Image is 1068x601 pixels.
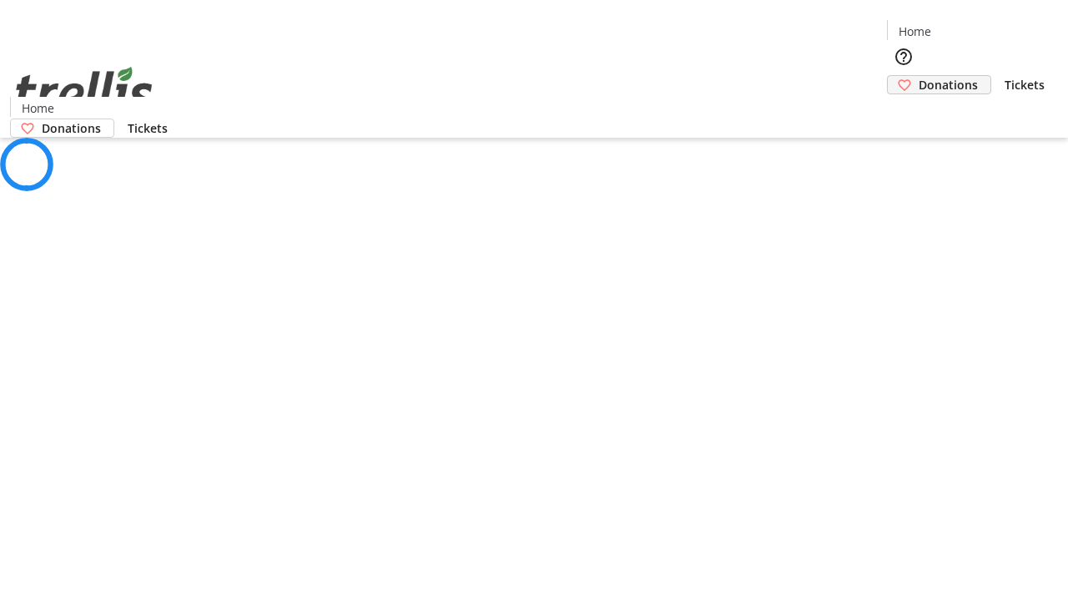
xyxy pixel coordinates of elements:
[1005,76,1045,93] span: Tickets
[899,23,931,40] span: Home
[991,76,1058,93] a: Tickets
[128,119,168,137] span: Tickets
[22,99,54,117] span: Home
[10,119,114,138] a: Donations
[11,99,64,117] a: Home
[10,48,159,132] img: Orient E2E Organization FzGrlmkBDC's Logo
[888,23,941,40] a: Home
[887,40,920,73] button: Help
[919,76,978,93] span: Donations
[887,75,991,94] a: Donations
[42,119,101,137] span: Donations
[887,94,920,128] button: Cart
[114,119,181,137] a: Tickets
